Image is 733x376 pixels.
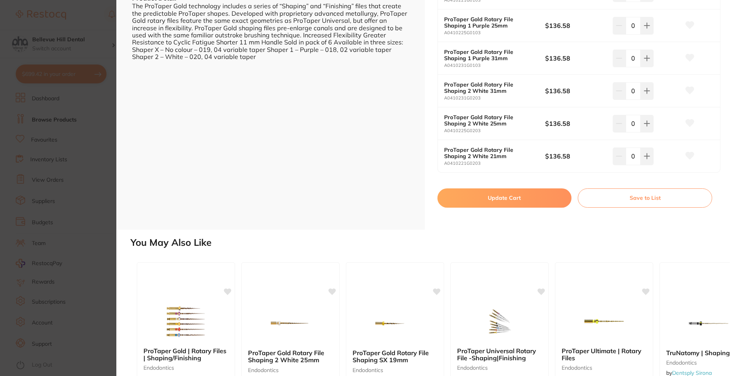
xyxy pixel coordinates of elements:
[444,114,535,127] b: ProTaper Gold Rotary File Shaping 2 White 25mm
[444,16,535,29] b: ProTaper Gold Rotary File Shaping 1 Purple 25mm
[444,30,545,35] small: A0410225G0103
[562,347,647,362] b: ProTaper Ultimate | Rotary Files
[545,54,606,63] b: $136.58
[143,365,228,371] small: endodontics
[369,304,421,343] img: ProTaper Gold Rotary File Shaping SX 19mm
[444,161,545,166] small: A0410221G0203
[457,365,542,371] small: endodontics
[132,2,409,60] div: The ProTaper Gold technology includes a series of “Shaping” and “Finishing” files that create the...
[248,367,333,373] small: endodontics
[545,152,606,160] b: $136.58
[444,96,545,101] small: A0410231G0203
[578,188,712,207] button: Save to List
[444,63,545,68] small: A0410231G0103
[143,347,228,362] b: ProTaper Gold | Rotary Files | Shaping/Finishing
[444,81,535,94] b: ProTaper Gold Rotary File Shaping 2 White 31mm
[130,237,730,248] h2: You May Also Like
[353,367,437,373] small: endodontics
[444,147,535,159] b: ProTaper Gold Rotary File Shaping 2 White 21mm
[545,87,606,95] b: $136.58
[444,49,535,61] b: ProTaper Gold Rotary File Shaping 1 Purple 31mm
[474,302,525,341] img: ProTaper Universal Rotary File -Shaping|Finishing
[160,302,211,341] img: ProTaper Gold | Rotary Files | Shaping/Finishing
[444,128,545,133] small: A0410225G0203
[437,188,572,207] button: Update Cart
[353,349,437,364] b: ProTaper Gold Rotary File Shaping SX 19mm
[545,119,606,128] b: $136.58
[457,347,542,362] b: ProTaper Universal Rotary File -Shaping|Finishing
[545,21,606,30] b: $136.58
[562,365,647,371] small: endodontics
[265,304,316,343] img: ProTaper Gold Rotary File Shaping 2 White 25mm
[248,349,333,364] b: ProTaper Gold Rotary File Shaping 2 White 25mm
[579,302,630,341] img: ProTaper Ultimate | Rotary Files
